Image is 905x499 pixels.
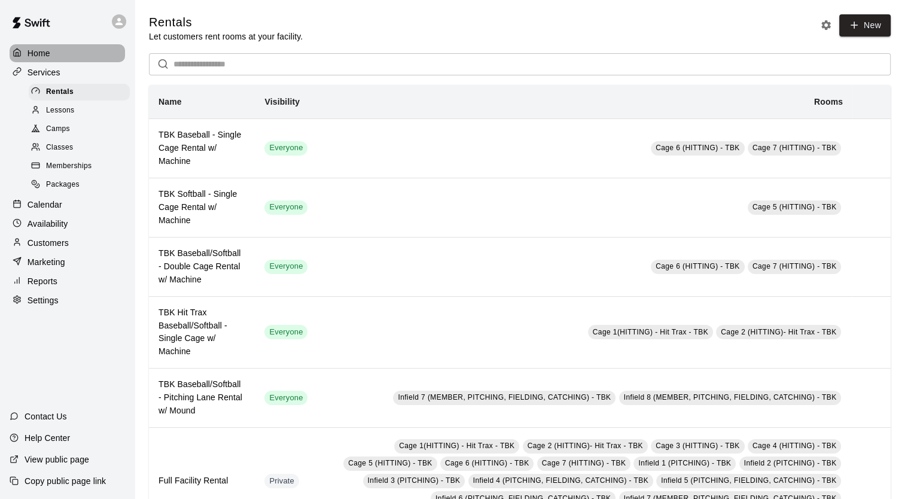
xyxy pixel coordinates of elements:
[46,123,70,135] span: Camps
[744,459,837,467] span: Infield 2 (PITCHING) - TBK
[28,294,59,306] p: Settings
[10,63,125,81] a: Services
[29,84,130,101] div: Rentals
[10,291,125,309] a: Settings
[264,392,307,404] span: Everyone
[264,260,307,274] div: This service is visible to all of your customers
[752,442,837,450] span: Cage 4 (HITTING) - TBK
[25,475,106,487] p: Copy public page link
[28,256,65,268] p: Marketing
[264,476,299,487] span: Private
[10,215,125,233] a: Availability
[29,158,130,175] div: Memberships
[473,476,648,485] span: Infield 4 (PITCHING, FIELDING, CATCHING) - TBK
[159,474,245,488] h6: Full Facility Rental
[624,393,837,401] span: Infield 8 (MEMBER, PITCHING, FIELDING, CATCHING) - TBK
[28,47,50,59] p: Home
[25,410,67,422] p: Contact Us
[10,272,125,290] a: Reports
[29,176,135,194] a: Packages
[159,188,245,227] h6: TBK Softball - Single Cage Rental w/ Machine
[264,391,307,405] div: This service is visible to all of your customers
[368,476,461,485] span: Infield 3 (PITCHING) - TBK
[399,442,514,450] span: Cage 1(HITTING) - Hit Trax - TBK
[817,16,835,34] button: Rental settings
[542,459,626,467] span: Cage 7 (HITTING) - TBK
[264,327,307,338] span: Everyone
[593,328,708,336] span: Cage 1(HITTING) - Hit Trax - TBK
[159,378,245,418] h6: TBK Baseball/Softball - Pitching Lane Rental w/ Mound
[752,203,837,211] span: Cage 5 (HITTING) - TBK
[46,142,73,154] span: Classes
[752,144,837,152] span: Cage 7 (HITTING) - TBK
[10,196,125,214] a: Calendar
[348,459,432,467] span: Cage 5 (HITTING) - TBK
[661,476,836,485] span: Infield 5 (PITCHING, FIELDING, CATCHING) - TBK
[10,44,125,62] a: Home
[656,442,740,450] span: Cage 3 (HITTING) - TBK
[752,262,837,270] span: Cage 7 (HITTING) - TBK
[28,237,69,249] p: Customers
[29,102,130,119] div: Lessons
[10,253,125,271] a: Marketing
[10,234,125,252] a: Customers
[159,129,245,168] h6: TBK Baseball - Single Cage Rental w/ Machine
[398,393,611,401] span: Infield 7 (MEMBER, PITCHING, FIELDING, CATCHING) - TBK
[839,14,891,36] a: New
[28,218,68,230] p: Availability
[29,139,135,157] a: Classes
[656,144,740,152] span: Cage 6 (HITTING) - TBK
[159,247,245,287] h6: TBK Baseball/Softball - Double Cage Rental w/ Machine
[264,202,307,213] span: Everyone
[149,31,303,42] p: Let customers rent rooms at your facility.
[264,325,307,339] div: This service is visible to all of your customers
[28,275,57,287] p: Reports
[29,120,135,139] a: Camps
[264,200,307,215] div: This service is visible to all of your customers
[264,261,307,272] span: Everyone
[25,432,70,444] p: Help Center
[264,142,307,154] span: Everyone
[46,86,74,98] span: Rentals
[445,459,529,467] span: Cage 6 (HITTING) - TBK
[29,121,130,138] div: Camps
[25,454,89,465] p: View public page
[46,160,92,172] span: Memberships
[46,179,80,191] span: Packages
[29,157,135,176] a: Memberships
[264,141,307,156] div: This service is visible to all of your customers
[159,97,182,107] b: Name
[29,101,135,120] a: Lessons
[159,306,245,359] h6: TBK Hit Trax Baseball/Softball - Single Cage w/ Machine
[721,328,836,336] span: Cage 2 (HITTING)- Hit Trax - TBK
[528,442,643,450] span: Cage 2 (HITTING)- Hit Trax - TBK
[264,474,299,488] div: This service is hidden, and can only be accessed via a direct link
[28,199,62,211] p: Calendar
[264,97,300,107] b: Visibility
[656,262,740,270] span: Cage 6 (HITTING) - TBK
[29,83,135,101] a: Rentals
[814,97,843,107] b: Rooms
[46,105,75,117] span: Lessons
[29,139,130,156] div: Classes
[638,459,731,467] span: Infield 1 (PITCHING) - TBK
[29,177,130,193] div: Packages
[28,66,60,78] p: Services
[149,14,303,31] h5: Rentals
